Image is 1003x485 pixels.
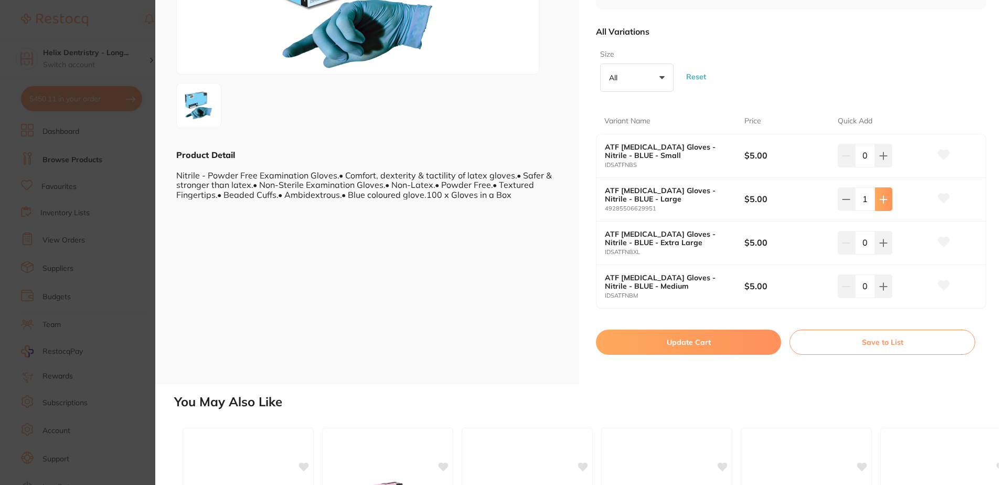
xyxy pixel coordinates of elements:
[744,116,761,126] p: Price
[609,73,622,82] p: All
[605,186,731,203] b: ATF [MEDICAL_DATA] Gloves - Nitrile - BLUE - Large
[744,280,828,292] b: $5.00
[605,143,731,160] b: ATF [MEDICAL_DATA] Gloves - Nitrile - BLUE - Small
[605,205,744,212] small: 49285506629951
[744,150,828,161] b: $5.00
[605,292,744,299] small: IDSATFNBM
[176,161,558,199] div: Nitrile - Powder Free Examination Gloves.• Comfort, dexterity & tactility of latex gloves.• Safer...
[596,26,649,37] p: All Variations
[596,330,781,355] button: Update Cart
[605,162,744,168] small: IDSATFNBS
[838,116,872,126] p: Quick Add
[180,87,218,124] img: MA
[789,330,975,355] button: Save to List
[605,273,731,290] b: ATF [MEDICAL_DATA] Gloves - Nitrile - BLUE - Medium
[744,193,828,205] b: $5.00
[600,49,670,60] label: Size
[600,64,674,92] button: All
[604,116,650,126] p: Variant Name
[683,58,709,96] button: Reset
[174,395,999,409] h2: You May Also Like
[605,230,731,247] b: ATF [MEDICAL_DATA] Gloves - Nitrile - BLUE - Extra Large
[605,249,744,256] small: IDSATFNBXL
[744,237,828,248] b: $5.00
[176,150,235,160] b: Product Detail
